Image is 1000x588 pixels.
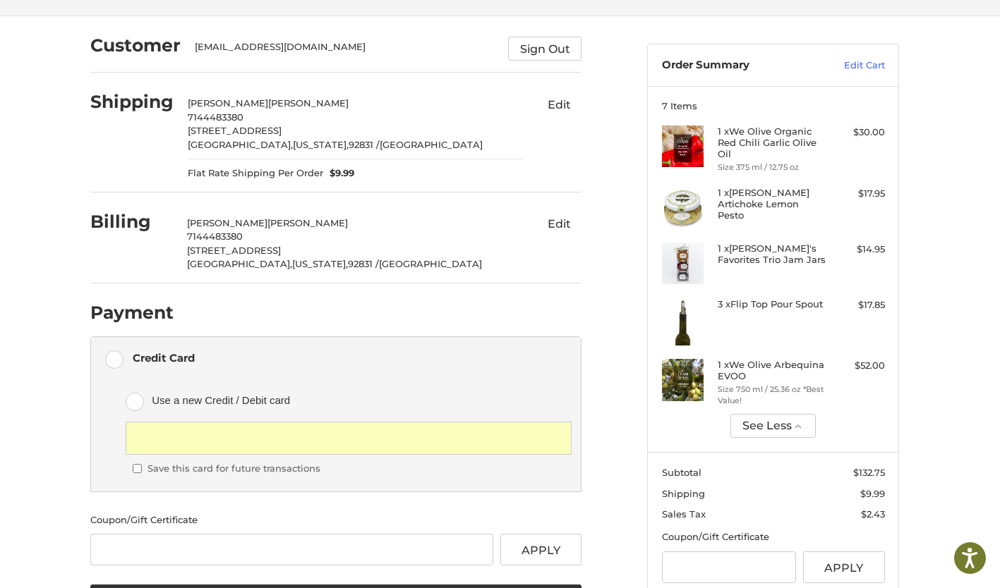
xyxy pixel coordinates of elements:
[90,302,174,324] h2: Payment
[662,467,701,478] span: Subtotal
[188,111,243,123] span: 7144483380
[162,18,179,35] button: Open LiveChat chat widget
[90,534,493,565] input: Gift Certificate or Coupon Code
[730,414,816,439] button: See Less
[829,187,885,201] div: $17.95
[814,59,885,73] a: Edit Cart
[187,245,281,256] span: [STREET_ADDRESS]
[188,139,293,150] span: [GEOGRAPHIC_DATA],
[662,59,814,73] h3: Order Summary
[20,21,159,32] p: We're away right now. Please check back later!
[133,346,195,369] div: Credit Card
[187,258,292,269] span: [GEOGRAPHIC_DATA],
[349,139,380,150] span: 92831 /
[500,534,582,565] button: Apply
[860,488,885,499] span: $9.99
[90,35,181,56] h2: Customer
[718,125,826,160] h4: 1 x We Olive Organic Red Chili Garlic Olive Oil
[152,388,551,412] span: Use a new Credit / Debit card
[188,97,268,109] span: [PERSON_NAME]
[662,530,885,544] div: Coupon/Gift Certificate
[188,166,323,180] span: Flat Rate Shipping Per Order
[323,166,355,180] span: $9.99
[829,125,885,140] div: $30.00
[829,359,885,373] div: $52.00
[188,125,282,136] span: [STREET_ADDRESS]
[853,467,885,478] span: $132.75
[718,161,826,173] li: Size 375 ml / 12.75 oz
[187,231,243,242] span: 7144483380
[508,37,582,61] button: Sign Out
[662,551,797,583] input: Gift Certificate or Coupon Code
[380,139,483,150] span: [GEOGRAPHIC_DATA]
[718,187,826,221] h4: 1 x [PERSON_NAME] Artichoke Lemon Pesto
[718,298,826,310] h4: 3 x Flip Top Pour Spout
[292,258,348,269] span: [US_STATE],
[662,508,706,520] span: Sales Tax
[187,217,267,228] span: [PERSON_NAME]
[718,359,826,382] h4: 1 x We Olive Arbequina EVOO
[718,384,826,407] li: Size 750 ml / 25.36 oz *Best Value!
[662,488,705,499] span: Shipping
[135,431,562,445] iframe: Secure card payment input frame
[268,97,349,109] span: [PERSON_NAME]
[90,513,582,527] div: Coupon/Gift Certificate
[195,40,495,61] div: [EMAIL_ADDRESS][DOMAIN_NAME]
[829,298,885,312] div: $17.85
[90,91,174,113] h2: Shipping
[803,551,885,583] button: Apply
[861,508,885,520] span: $2.43
[662,100,885,111] h3: 7 Items
[536,93,582,116] button: Edit
[90,211,173,233] h2: Billing
[379,258,482,269] span: [GEOGRAPHIC_DATA]
[147,462,320,476] label: Save this card for future transactions
[829,243,885,257] div: $14.95
[536,213,582,235] button: Edit
[718,243,826,266] h4: 1 x [PERSON_NAME]'s Favorites Trio Jam Jars
[348,258,379,269] span: 92831 /
[293,139,349,150] span: [US_STATE],
[267,217,348,228] span: [PERSON_NAME]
